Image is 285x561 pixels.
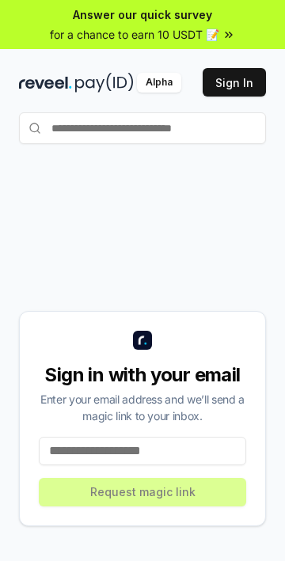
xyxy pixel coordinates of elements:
span: Answer our quick survey [73,6,212,23]
button: Sign In [203,68,266,97]
div: Sign in with your email [39,362,246,388]
img: logo_small [133,331,152,350]
div: Alpha [137,73,181,93]
img: reveel_dark [19,73,72,93]
div: Enter your email address and we’ll send a magic link to your inbox. [39,391,246,424]
span: for a chance to earn 10 USDT 📝 [50,26,219,43]
img: pay_id [75,73,134,93]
